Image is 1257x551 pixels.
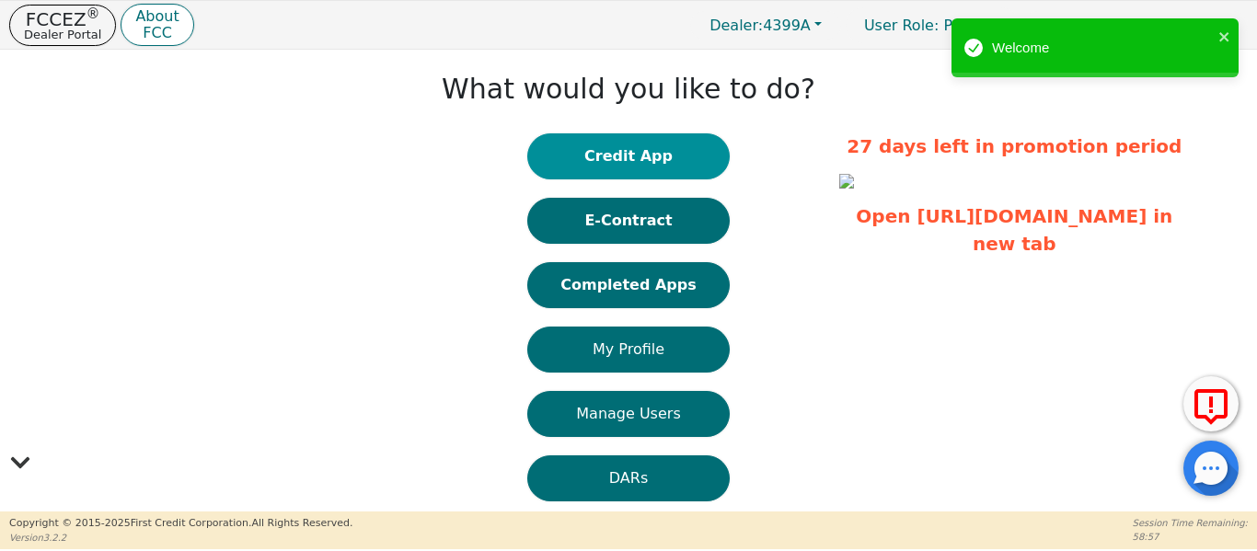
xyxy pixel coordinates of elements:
[1023,11,1248,40] button: 4399A:[PERSON_NAME]
[9,516,352,532] p: Copyright © 2015- 2025 First Credit Corporation.
[135,26,179,40] p: FCC
[24,10,101,29] p: FCCEZ
[9,5,116,46] button: FCCEZ®Dealer Portal
[135,9,179,24] p: About
[1133,530,1248,544] p: 58:57
[527,262,730,308] button: Completed Apps
[846,7,1019,43] a: User Role: Primary
[992,38,1213,59] div: Welcome
[1183,376,1239,431] button: Report Error to FCC
[839,132,1189,160] p: 27 days left in promotion period
[86,6,100,22] sup: ®
[442,73,815,106] h1: What would you like to do?
[527,327,730,373] button: My Profile
[709,17,811,34] span: 4399A
[846,7,1019,43] p: Primary
[709,17,763,34] span: Dealer:
[1218,26,1231,47] button: close
[527,198,730,244] button: E-Contract
[690,11,841,40] button: Dealer:4399A
[9,531,352,545] p: Version 3.2.2
[856,205,1172,255] a: Open [URL][DOMAIN_NAME] in new tab
[121,4,193,47] button: AboutFCC
[251,517,352,529] span: All Rights Reserved.
[527,455,730,501] button: DARs
[24,29,101,40] p: Dealer Portal
[864,17,939,34] span: User Role :
[527,391,730,437] button: Manage Users
[839,174,854,189] img: 2054357c-7cd6-48a8-95c1-13933e68f21e
[527,133,730,179] button: Credit App
[1133,516,1248,530] p: Session Time Remaining:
